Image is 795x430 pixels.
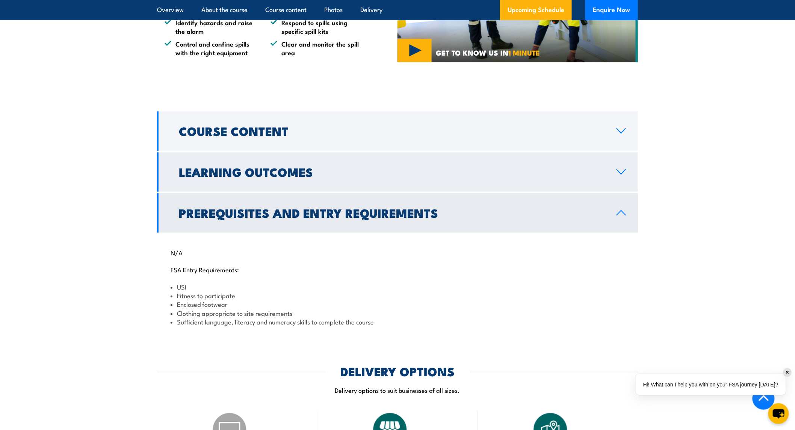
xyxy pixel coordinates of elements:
[171,291,624,300] li: Fitness to participate
[171,300,624,309] li: Enclosed footwear
[157,152,638,192] a: Learning Outcomes
[271,18,363,36] li: Respond to spills using specific spill kits
[171,318,624,326] li: Sufficient language, literacy and numeracy skills to complete the course
[157,193,638,233] a: Prerequisites and Entry Requirements
[508,47,540,58] strong: 1 MINUTE
[768,403,789,424] button: chat-button
[157,386,638,395] p: Delivery options to suit businesses of all sizes.
[179,167,605,177] h2: Learning Outcomes
[179,126,605,136] h2: Course Content
[179,208,605,218] h2: Prerequisites and Entry Requirements
[171,249,624,256] p: N/A
[436,49,540,56] span: GET TO KNOW US IN
[157,112,638,151] a: Course Content
[271,39,363,57] li: Clear and monitor the spill area
[165,39,257,57] li: Control and confine spills with the right equipment
[783,368,792,377] div: ✕
[340,366,455,377] h2: DELIVERY OPTIONS
[171,283,624,291] li: USI
[171,266,624,273] p: FSA Entry Requirements:
[165,18,257,36] li: Identify hazards and raise the alarm
[636,374,786,395] div: Hi! What can I help you with on your FSA journey [DATE]?
[171,309,624,318] li: Clothing appropriate to site requirements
